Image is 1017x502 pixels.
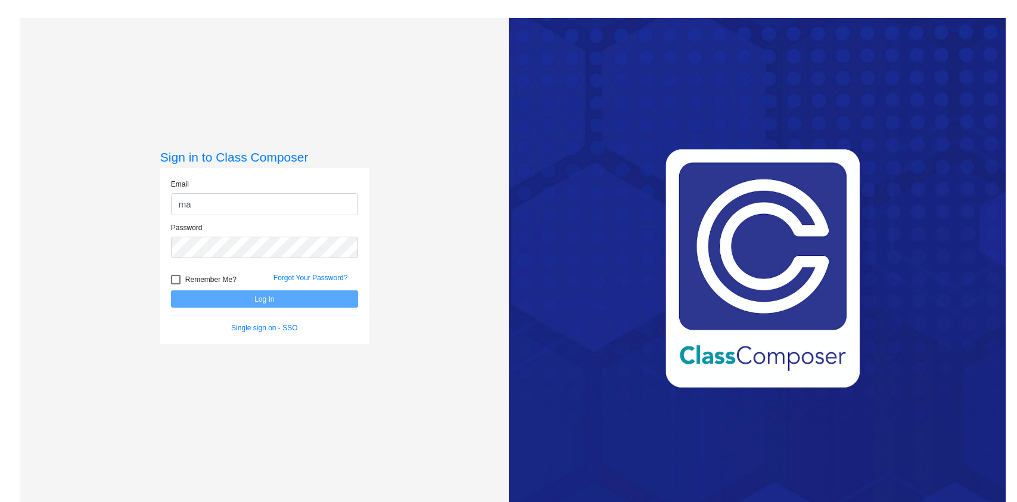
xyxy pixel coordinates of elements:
[273,274,348,282] a: Forgot Your Password?
[171,222,203,233] label: Password
[185,272,237,287] span: Remember Me?
[160,150,369,165] h3: Sign in to Class Composer
[231,324,297,332] a: Single sign on - SSO
[171,290,358,308] button: Log In
[171,179,189,190] label: Email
